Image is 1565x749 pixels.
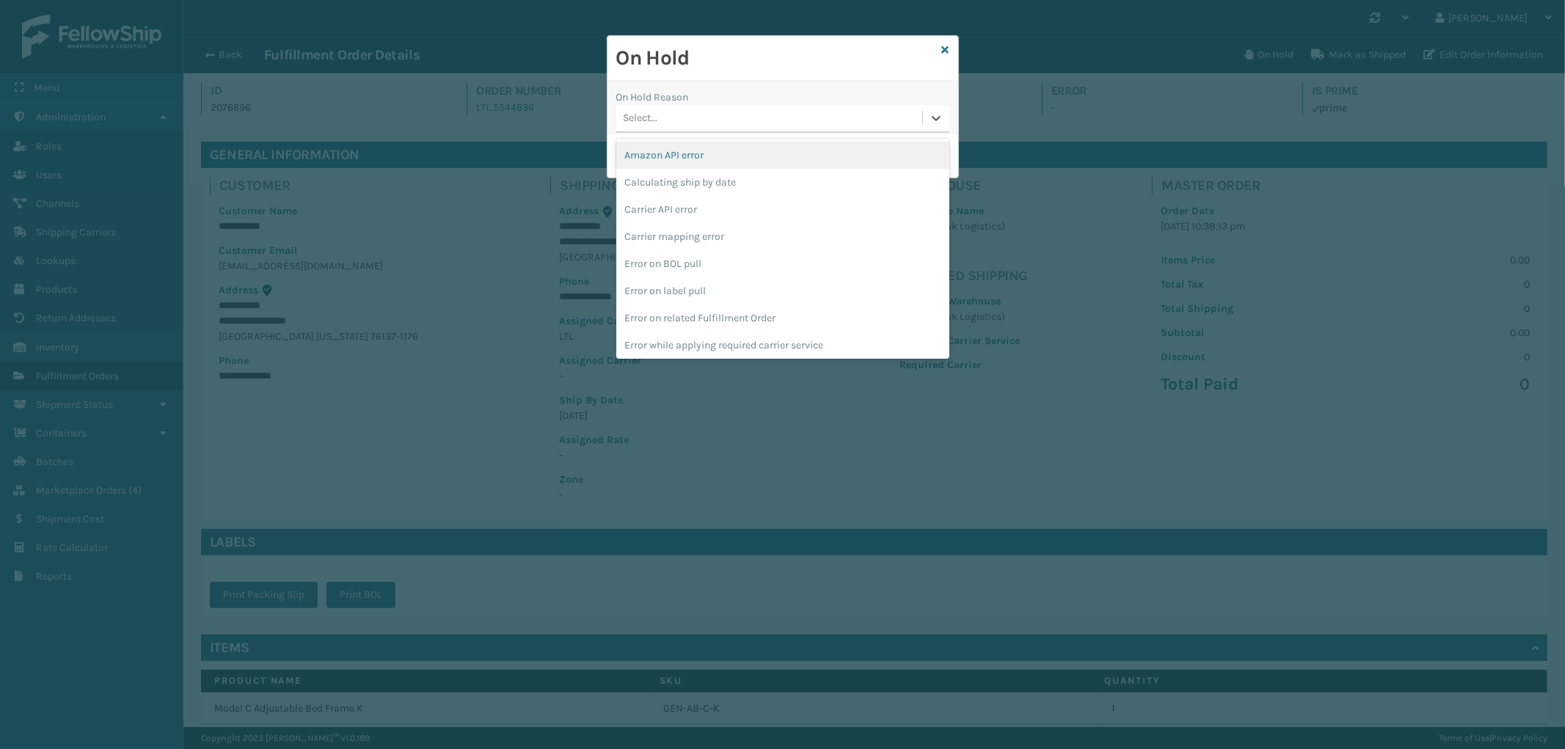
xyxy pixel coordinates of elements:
[616,250,949,277] div: Error on BOL pull
[616,223,949,250] div: Carrier mapping error
[616,45,936,71] h2: On Hold
[616,277,949,304] div: Error on label pull
[616,196,949,223] div: Carrier API error
[616,332,949,359] div: Error while applying required carrier service
[616,142,949,169] div: Amazon API error
[616,169,949,196] div: Calculating ship by date
[624,111,658,126] div: Select...
[616,304,949,332] div: Error on related Fulfillment Order
[616,89,689,105] label: On Hold Reason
